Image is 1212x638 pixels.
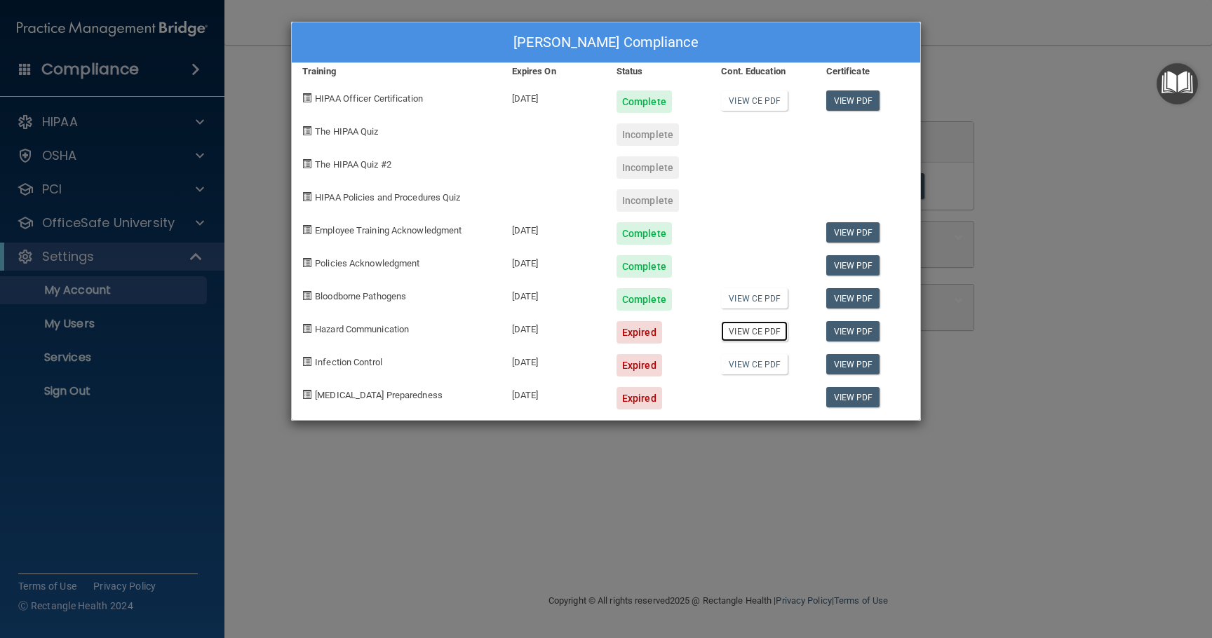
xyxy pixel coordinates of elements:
[826,354,880,374] a: View PDF
[315,225,462,236] span: Employee Training Acknowledgment
[826,255,880,276] a: View PDF
[617,255,672,278] div: Complete
[721,288,788,308] a: View CE PDF
[826,288,880,308] a: View PDF
[501,344,606,376] div: [DATE]
[292,22,920,63] div: [PERSON_NAME] Compliance
[315,357,382,367] span: Infection Control
[315,258,419,269] span: Policies Acknowledgment
[501,311,606,344] div: [DATE]
[816,63,920,80] div: Certificate
[826,222,880,243] a: View PDF
[315,192,460,203] span: HIPAA Policies and Procedures Quiz
[721,321,788,341] a: View CE PDF
[501,278,606,311] div: [DATE]
[617,156,679,179] div: Incomplete
[315,93,423,104] span: HIPAA Officer Certification
[315,324,409,334] span: Hazard Communication
[721,354,788,374] a: View CE PDF
[826,387,880,407] a: View PDF
[501,245,606,278] div: [DATE]
[617,90,672,113] div: Complete
[501,212,606,245] div: [DATE]
[721,90,788,111] a: View CE PDF
[617,123,679,146] div: Incomplete
[292,63,501,80] div: Training
[826,321,880,341] a: View PDF
[315,390,443,400] span: [MEDICAL_DATA] Preparedness
[501,80,606,113] div: [DATE]
[617,354,662,376] div: Expired
[315,159,391,170] span: The HIPAA Quiz #2
[826,90,880,111] a: View PDF
[617,189,679,212] div: Incomplete
[617,321,662,344] div: Expired
[606,63,711,80] div: Status
[617,222,672,245] div: Complete
[501,376,606,409] div: [DATE]
[315,126,378,137] span: The HIPAA Quiz
[617,387,662,409] div: Expired
[315,291,406,301] span: Bloodborne Pathogens
[617,288,672,311] div: Complete
[501,63,606,80] div: Expires On
[711,63,815,80] div: Cont. Education
[1157,63,1198,104] button: Open Resource Center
